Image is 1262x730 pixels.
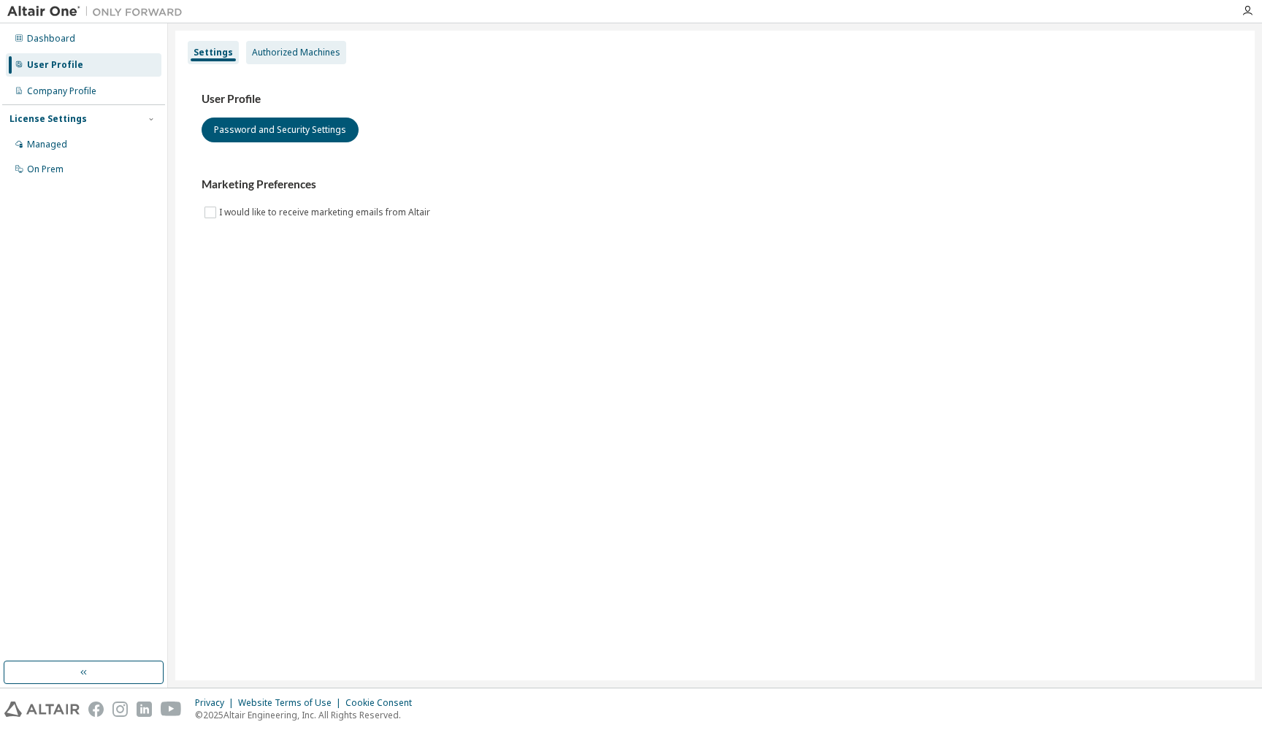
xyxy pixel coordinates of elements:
img: instagram.svg [112,702,128,717]
div: License Settings [9,113,87,125]
button: Password and Security Settings [202,118,359,142]
div: Privacy [195,697,238,709]
p: © 2025 Altair Engineering, Inc. All Rights Reserved. [195,709,421,721]
div: Website Terms of Use [238,697,345,709]
div: Managed [27,139,67,150]
div: Company Profile [27,85,96,97]
label: I would like to receive marketing emails from Altair [219,204,433,221]
h3: Marketing Preferences [202,177,1228,192]
h3: User Profile [202,92,1228,107]
div: Cookie Consent [345,697,421,709]
div: On Prem [27,164,64,175]
img: youtube.svg [161,702,182,717]
img: altair_logo.svg [4,702,80,717]
img: linkedin.svg [137,702,152,717]
div: Settings [194,47,233,58]
img: Altair One [7,4,190,19]
div: User Profile [27,59,83,71]
img: facebook.svg [88,702,104,717]
div: Dashboard [27,33,75,45]
div: Authorized Machines [252,47,340,58]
